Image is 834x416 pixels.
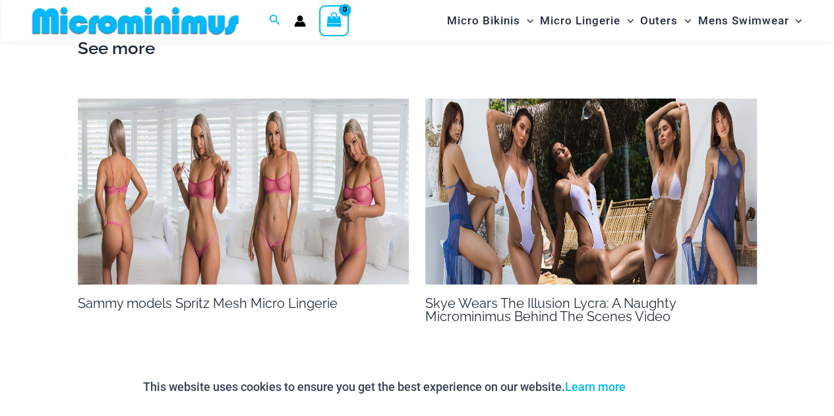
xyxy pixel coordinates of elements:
span: Menu Toggle [520,4,533,38]
a: OutersMenu ToggleMenu Toggle [637,4,694,38]
span: Micro Lingerie [540,4,620,38]
img: MM BTS Sammy 2000 x 700 Thumbnail 1 [78,98,409,285]
span: Mens Swimwear [698,4,789,38]
a: Account icon link [294,15,306,27]
span: Menu Toggle [789,4,802,38]
span: Outers [640,4,678,38]
a: Learn more [565,380,626,394]
nav: Site Navigation [442,2,808,40]
a: Sammy models Spritz Mesh Micro Lingerie [78,295,338,311]
span: Menu Toggle [620,4,634,38]
h2: See more [78,35,757,63]
img: MM SHOP LOGO FLAT [27,6,244,36]
img: SKYE 2000 x 700 Thumbnail [425,98,757,285]
a: Skye Wears The Illusion Lycra: A Naughty Microminimus Behind The Scenes Video [425,295,676,324]
span: Menu Toggle [678,4,691,38]
span: Micro Bikinis [447,4,520,38]
p: This website uses cookies to ensure you get the best experience on our website. [143,377,626,397]
a: Mens SwimwearMenu ToggleMenu Toggle [694,4,805,38]
a: View Shopping Cart, empty [319,5,349,36]
button: Accept [636,371,692,403]
a: Micro BikinisMenu ToggleMenu Toggle [444,4,537,38]
a: Micro LingerieMenu ToggleMenu Toggle [537,4,637,38]
a: Search icon link [269,13,281,29]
